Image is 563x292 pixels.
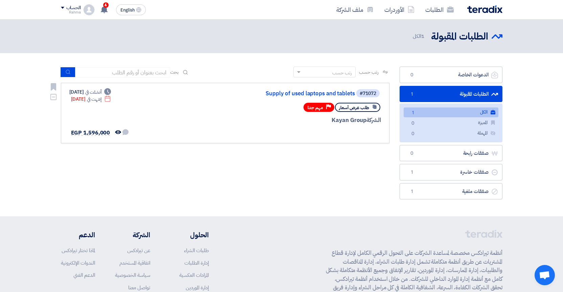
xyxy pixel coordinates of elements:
a: الدعوات الخاصة0 [400,67,502,83]
a: المهملة [404,128,498,138]
img: profile_test.png [84,4,94,15]
li: الشركة [115,230,150,240]
a: الطلبات المقبولة1 [400,86,502,102]
div: Rahma [61,10,81,14]
a: Open chat [535,265,555,285]
a: عن تيرادكس [127,247,150,254]
div: [DATE] [71,96,111,103]
a: صفقات ملغية1 [400,183,502,200]
span: رتب حسب [359,69,378,76]
div: #71072 [360,91,376,96]
div: الحساب [66,5,81,11]
a: الندوات الإلكترونية [61,259,95,267]
span: English [120,8,135,13]
a: ملف الشركة [331,2,379,18]
a: لماذا تختار تيرادكس [62,247,95,254]
span: 0 [408,150,416,157]
span: أنشئت في [85,89,102,96]
button: English [116,4,146,15]
span: 1 [408,188,416,195]
span: 0 [409,120,417,127]
a: إدارة الموردين [186,284,209,291]
li: الحلول [171,230,209,240]
span: الشركة [366,116,381,124]
a: الدعم الفني [73,271,95,279]
div: Kayan Group [218,116,381,125]
span: إنتهت في [87,96,102,103]
span: بحث [170,69,179,76]
a: إدارة الطلبات [184,259,209,267]
span: طلب عرض أسعار [339,104,369,111]
a: الكل [404,107,498,117]
a: تواصل معنا [128,284,150,291]
a: اتفاقية المستخدم [119,259,150,267]
span: EGP 1,596,000 [71,129,110,137]
h2: الطلبات المقبولة [431,30,488,43]
li: الدعم [61,230,95,240]
span: 0 [409,130,417,138]
a: الطلبات [420,2,459,18]
a: المزادات العكسية [179,271,209,279]
span: 1 [408,91,416,98]
div: رتب حسب [332,69,352,76]
a: طلبات الشراء [184,247,209,254]
span: 4 [103,2,109,8]
span: 1 [409,109,417,117]
a: الأوردرات [379,2,420,18]
a: صفقات رابحة0 [400,145,502,162]
a: المميزة [404,118,498,128]
span: 1 [408,169,416,176]
a: سياسة الخصوصية [115,271,150,279]
a: صفقات خاسرة1 [400,164,502,180]
span: الكل [413,32,426,40]
a: Supply of used laptops and tablets [220,91,355,97]
span: 0 [408,72,416,78]
span: 1 [421,32,424,40]
input: ابحث بعنوان أو رقم الطلب [75,67,170,77]
img: Teradix logo [467,5,502,13]
div: [DATE] [69,89,111,96]
span: مهم جدا [308,104,323,111]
